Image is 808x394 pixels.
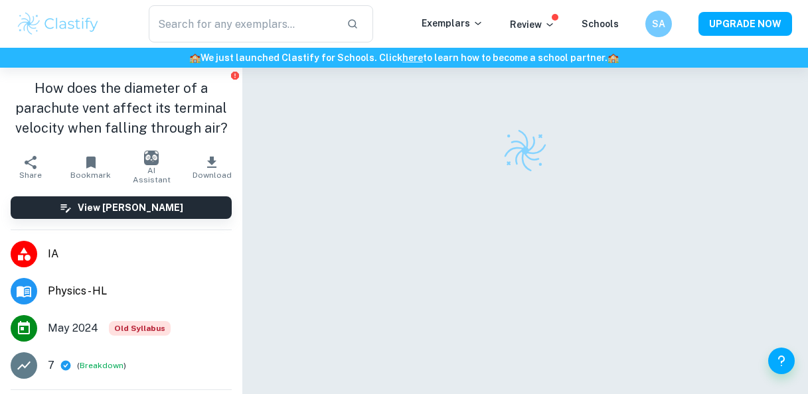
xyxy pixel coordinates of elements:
span: Old Syllabus [109,321,171,336]
input: Search for any exemplars... [149,5,337,42]
span: Download [193,170,232,180]
img: Clastify logo [16,11,100,37]
h1: How does the diameter of a parachute vent affect its terminal velocity when falling through air? [11,78,232,138]
button: UPGRADE NOW [698,12,792,36]
p: Review [510,17,555,32]
span: Bookmark [70,170,111,180]
p: 7 [48,358,54,373]
span: 🏫 [607,52,619,63]
a: Schools [582,19,619,29]
a: here [402,52,423,63]
span: AI Assistant [129,166,174,184]
span: IA [48,246,232,262]
h6: We just launched Clastify for Schools. Click to learn how to become a school partner. [3,50,805,65]
h6: SA [651,17,667,31]
button: AI Assistant [121,149,182,186]
button: View [PERSON_NAME] [11,196,232,219]
img: Clastify logo [502,127,548,174]
span: 🏫 [189,52,201,63]
span: ( ) [77,360,126,372]
button: Bookmark [60,149,121,186]
img: AI Assistant [144,151,159,165]
span: Physics - HL [48,283,232,299]
h6: View [PERSON_NAME] [78,200,183,215]
button: Report issue [230,70,240,80]
button: Download [182,149,242,186]
span: May 2024 [48,320,98,336]
button: SA [645,11,672,37]
div: Starting from the May 2025 session, the Physics IA requirements have changed. It's OK to refer to... [109,321,171,336]
button: Breakdown [80,360,123,371]
button: Help and Feedback [768,348,795,374]
p: Exemplars [422,16,483,31]
span: Share [19,170,42,180]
